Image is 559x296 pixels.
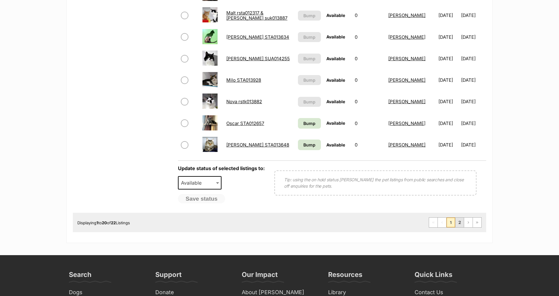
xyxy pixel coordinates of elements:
span: Bump [303,55,315,62]
a: [PERSON_NAME] [388,99,425,104]
span: Page 1 [447,218,455,227]
td: [DATE] [461,27,486,48]
span: Available [326,142,345,147]
span: Available [326,56,345,61]
button: Bump [298,75,321,85]
a: Nova rstk013882 [226,99,262,104]
td: 0 [352,27,385,48]
span: Bump [303,12,315,19]
a: Bump [298,118,321,129]
a: Milo STA013928 [226,77,261,83]
button: Bump [298,11,321,21]
h3: Support [155,270,182,282]
button: Bump [298,97,321,107]
a: Bump [298,140,321,150]
span: Available [178,176,221,189]
span: Available [326,34,345,39]
span: Bump [303,34,315,40]
td: 0 [352,134,385,155]
td: [DATE] [461,48,486,69]
span: Available [179,179,208,187]
a: Last page [473,218,481,227]
h3: Search [69,270,92,282]
span: Bump [303,142,315,148]
td: [DATE] [436,113,460,134]
a: [PERSON_NAME] SUA014255 [226,56,290,61]
h3: Quick Links [415,270,452,282]
span: Bump [303,120,315,127]
td: 0 [352,5,385,26]
a: [PERSON_NAME] [388,34,425,40]
td: [DATE] [461,134,486,155]
a: [PERSON_NAME] [388,77,425,83]
td: 0 [352,48,385,69]
span: Bump [303,99,315,105]
strong: 22 [111,220,116,225]
p: Tip: using the on hold status [PERSON_NAME] the pet listings from public searches and close off e... [284,176,467,189]
td: 0 [352,91,385,112]
a: [PERSON_NAME] [388,142,425,148]
td: [DATE] [436,48,460,69]
label: Update status of selected listings to: [178,165,265,171]
td: [DATE] [436,5,460,26]
span: Available [326,99,345,104]
a: Oscar STA012657 [226,120,264,126]
span: Bump [303,77,315,83]
a: [PERSON_NAME] [388,120,425,126]
td: 0 [352,70,385,90]
a: [PERSON_NAME] [388,12,425,18]
nav: Pagination [429,217,482,228]
span: Previous page [438,218,446,227]
td: [DATE] [436,27,460,48]
td: [DATE] [461,70,486,90]
a: Malt rsta012317 & [PERSON_NAME] suk013887 [226,10,287,21]
a: Next page [464,218,473,227]
button: Bump [298,32,321,42]
td: [DATE] [436,70,460,90]
td: [DATE] [436,91,460,112]
span: Displaying to of Listings [77,220,130,225]
td: [DATE] [461,5,486,26]
span: Available [326,77,345,83]
a: [PERSON_NAME] STA013648 [226,142,289,148]
button: Bump [298,54,321,64]
span: First page [429,218,438,227]
td: [DATE] [436,134,460,155]
span: Available [326,13,345,18]
button: Save status [178,194,225,204]
td: [DATE] [461,91,486,112]
span: Available [326,120,345,126]
a: Page 2 [455,218,464,227]
h3: Resources [328,270,362,282]
strong: 1 [96,220,98,225]
strong: 20 [102,220,107,225]
h3: Our Impact [242,270,278,282]
a: [PERSON_NAME] STA013634 [226,34,289,40]
td: [DATE] [461,113,486,134]
td: 0 [352,113,385,134]
a: [PERSON_NAME] [388,56,425,61]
